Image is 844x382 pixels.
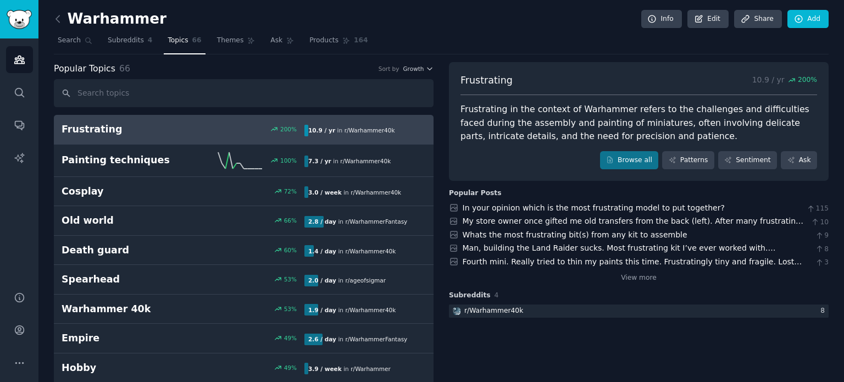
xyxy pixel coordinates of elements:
a: Frustrating200%10.9 / yrin r/Warhammer40k [54,115,434,145]
input: Search topics [54,79,434,107]
span: r/ Warhammer40k [340,158,391,164]
a: My store owner once gifted me old transfers from the back (left). After many frustrating attempts... [463,217,804,237]
span: Popular Topics [54,62,115,76]
div: in [304,334,411,345]
a: Fourth mini. Really tried to thin my paints this time. Frustratingly tiny and fragile. Lost part ... [463,257,803,289]
h2: Spearhead [62,273,183,286]
div: in [304,186,405,198]
div: Sort by [379,65,399,73]
div: in [304,125,399,136]
a: Ask [266,32,298,54]
span: 164 [354,36,368,46]
a: Old world66%2.8 / dayin r/WarhammerFantasy [54,206,434,236]
h2: Painting techniques [62,153,183,167]
b: 7.3 / yr [308,158,331,164]
img: Warhammer40k [453,307,460,315]
span: r/ Warhammer40k [351,189,401,196]
p: 10.9 / yr [752,74,817,87]
span: r/ Warhammer40k [345,127,395,134]
span: 9 [815,231,829,241]
div: in [304,363,395,374]
a: Warhammer 40k53%1.9 / dayin r/Warhammer40k [54,295,434,324]
span: 66 [192,36,202,46]
span: Products [309,36,338,46]
a: Products164 [306,32,371,54]
div: 100 % [280,157,297,164]
span: Ask [270,36,282,46]
span: Topics [168,36,188,46]
a: Themes [213,32,259,54]
span: r/ WarhammerFantasy [345,336,407,342]
a: Cosplay72%3.0 / weekin r/Warhammer40k [54,177,434,207]
a: Ask [781,151,817,170]
span: Search [58,36,81,46]
button: Growth [403,65,434,73]
div: 72 % [284,187,297,195]
span: 66 [119,63,130,74]
span: 200 % [798,75,817,85]
h2: Hobby [62,361,183,375]
div: Popular Posts [449,189,502,198]
h2: Cosplay [62,185,183,198]
a: Death guard60%1.4 / dayin r/Warhammer40k [54,236,434,265]
span: 3 [815,258,829,268]
div: in [304,216,411,228]
span: Frustrating [460,74,513,87]
b: 3.9 / week [308,366,342,372]
span: 4 [148,36,153,46]
a: Subreddits4 [104,32,156,54]
div: 8 [820,306,829,316]
div: 53 % [284,305,297,313]
span: r/ ageofsigmar [345,277,386,284]
span: Themes [217,36,244,46]
div: in [304,245,399,257]
a: Add [787,10,829,29]
span: Subreddits [108,36,144,46]
h2: Frustrating [62,123,183,136]
a: Patterns [662,151,714,170]
span: 115 [806,204,829,214]
span: r/ Warhammer40k [345,307,396,313]
div: in [304,275,390,286]
b: 2.6 / day [308,336,336,342]
div: 66 % [284,217,297,224]
a: Search [54,32,96,54]
a: In your opinion which is the most frustrating model to put together? [463,203,725,212]
a: Share [734,10,781,29]
div: 200 % [280,125,297,133]
div: 53 % [284,275,297,283]
span: 8 [815,245,829,254]
span: 4 [495,291,499,299]
a: Sentiment [718,151,777,170]
b: 10.9 / yr [308,127,335,134]
h2: Old world [62,214,183,228]
b: 1.9 / day [308,307,336,313]
a: Empire49%2.6 / dayin r/WarhammerFantasy [54,324,434,353]
span: r/ Warhammer40k [345,248,396,254]
span: Growth [403,65,424,73]
h2: Empire [62,331,183,345]
a: Painting techniques100%7.3 / yrin r/Warhammer40k [54,145,434,177]
b: 2.0 / day [308,277,336,284]
h2: Death guard [62,243,183,257]
div: r/ Warhammer40k [464,306,523,316]
a: Edit [687,10,729,29]
div: in [304,156,395,167]
span: 10 [810,218,829,228]
a: View more [621,273,657,283]
div: Frustrating in the context of Warhammer refers to the challenges and difficulties faced during th... [460,103,817,143]
h2: Warhammer [54,10,166,28]
a: Spearhead53%2.0 / dayin r/ageofsigmar [54,265,434,295]
b: 1.4 / day [308,248,336,254]
div: 49 % [284,364,297,372]
a: Warhammer40kr/Warhammer40k8 [449,305,829,318]
span: Subreddits [449,291,491,301]
a: Browse all [600,151,659,170]
span: r/ WarhammerFantasy [345,218,407,225]
a: Info [641,10,682,29]
span: r/ Warhammer [351,366,390,372]
a: Whats the most frustrating bit(s) from any kit to assemble [463,230,687,239]
b: 3.0 / week [308,189,342,196]
a: Topics66 [164,32,205,54]
a: Man, building the Land Raider sucks. Most frustrating kit I’ve ever worked with. [MEDICAL_DATA] g... [463,243,776,264]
